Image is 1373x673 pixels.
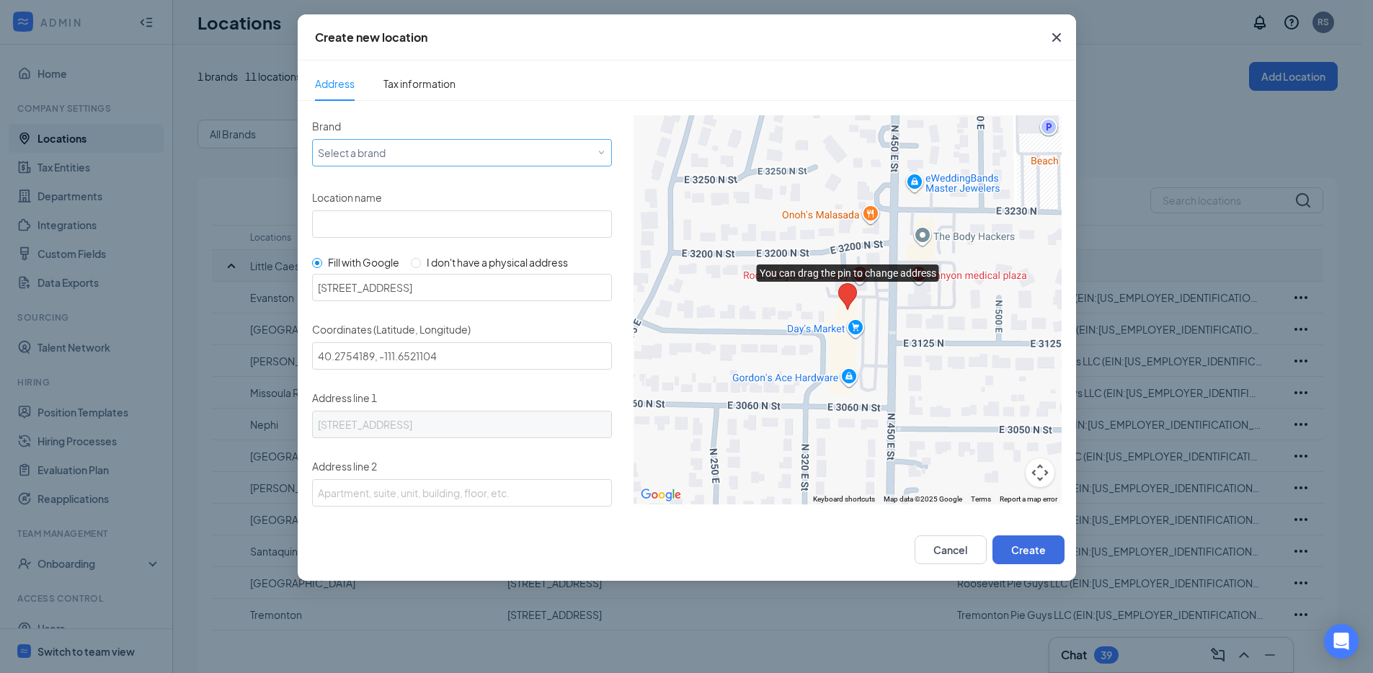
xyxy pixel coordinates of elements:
[383,77,456,90] span: Tax information
[971,495,991,503] a: Terms (opens in new tab)
[312,323,471,336] span: Coordinates (Latitude, Longitude)
[312,120,341,133] span: Brand
[992,535,1065,564] button: Create
[312,479,612,507] input: Apartment, suite, unit, building, floor, etc.
[915,535,987,564] button: Cancel
[328,256,399,269] span: Fill with Google
[884,495,962,503] span: Map data ©2025 Google
[1324,624,1359,659] div: Open Intercom Messenger
[1048,29,1065,46] svg: Cross
[637,486,685,504] img: Google
[315,67,355,100] span: Address
[312,342,612,370] input: Latitude, Longitude
[312,274,612,301] input: Enter a location
[312,391,377,404] span: Address line 1
[1037,14,1076,61] button: Close
[427,256,568,269] span: I don't have a physical address
[637,486,685,504] a: Open this area in Google Maps (opens a new window)
[1026,458,1054,487] button: Map camera controls
[838,283,857,310] div: You can drag the pin to change address
[312,460,377,473] span: Address line 2
[315,30,427,45] div: Create new location
[813,494,875,504] button: Keyboard shortcuts
[318,143,600,161] div: Select a brand
[312,191,382,204] span: Location name
[312,411,612,438] input: Street address, P.O. box, company name, c/o
[1000,495,1057,503] a: Report a map error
